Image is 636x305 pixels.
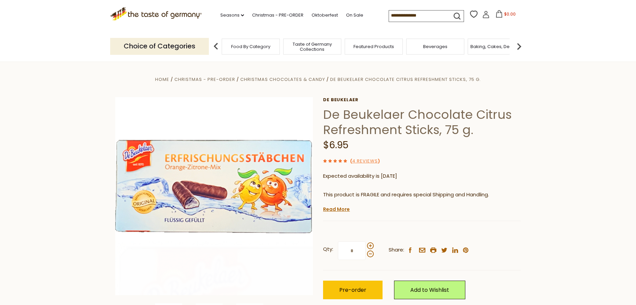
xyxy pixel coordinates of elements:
[352,158,378,165] a: 4 Reviews
[394,281,465,299] a: Add to Wishlist
[353,44,394,49] a: Featured Products
[312,12,338,19] a: Oktoberfest
[323,138,348,152] span: $6.95
[231,44,270,49] a: Food By Category
[330,76,481,83] a: De Beukelaer Chocolate Citrus Refreshment Sticks, 75 g.
[389,246,404,254] span: Share:
[323,206,350,213] a: Read More
[174,76,235,83] a: Christmas - PRE-ORDER
[339,286,366,294] span: Pre-order
[350,158,380,164] span: ( )
[220,12,244,19] a: Seasons
[470,44,523,49] a: Baking, Cakes, Desserts
[209,40,223,53] img: previous arrow
[323,245,333,254] strong: Qty:
[240,76,325,83] a: Christmas Chocolates & Candy
[323,281,383,299] button: Pre-order
[423,44,447,49] a: Beverages
[512,40,526,53] img: next arrow
[491,10,520,20] button: $0.00
[323,97,521,103] a: De Beukelaer
[155,76,169,83] a: Home
[323,172,521,180] p: Expected availability is [DATE]
[115,97,313,295] img: De Beukelaer Chocolate Citrus Refreshment Sticks, 75 g.
[504,11,516,17] span: $0.00
[252,12,303,19] a: Christmas - PRE-ORDER
[346,12,363,19] a: On Sale
[285,42,339,52] a: Taste of Germany Collections
[329,204,521,213] li: We will ship this product in heat-protective, cushioned packaging and ice during warm weather mon...
[323,191,521,199] p: This product is FRAGILE and requires special Shipping and Handling.
[338,241,366,260] input: Qty:
[110,38,209,55] p: Choice of Categories
[323,107,521,137] h1: De Beukelaer Chocolate Citrus Refreshment Sticks, 75 g.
